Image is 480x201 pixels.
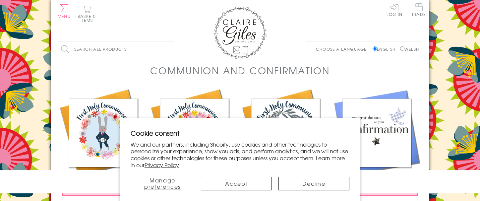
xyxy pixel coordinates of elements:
[58,13,71,19] span: Menu
[201,177,272,190] button: Accept
[144,176,181,190] span: Manage preferences
[145,161,179,169] a: Privacy Policy
[400,46,404,51] input: Welsh
[213,7,267,59] img: Claire Giles Greetings Cards
[150,64,330,77] h1: Communion and Confirmation
[412,3,426,18] a: Trade
[78,5,96,22] button: Basket0 items
[131,128,349,138] h2: Cookie consent
[131,177,194,190] button: Manage preferences
[240,87,331,178] img: Religious Occassions Card, Beads, First Holy Communion, Embellished with pompoms
[331,87,422,178] img: Confirmation Congratulations Card, Blue Dove, Embellished with a padded star
[167,42,174,57] input: Search
[58,87,149,178] img: First Holy Communion Card, Blue Flowers, Embellished with pompoms
[58,42,174,57] input: Search all products
[278,177,349,190] button: Decline
[373,46,399,52] label: English
[149,87,240,178] img: First Holy Communion Card, Pink Flowers, Embellished with pompoms
[58,4,71,18] button: Menu
[400,46,419,52] label: Welsh
[387,3,402,16] a: Log In
[373,46,377,51] input: English
[412,3,426,16] span: Trade
[81,13,96,23] span: 0 items
[131,141,349,168] p: We and our partners, including Shopify, use cookies and other technologies to personalize your ex...
[316,46,371,52] p: Choose a language:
